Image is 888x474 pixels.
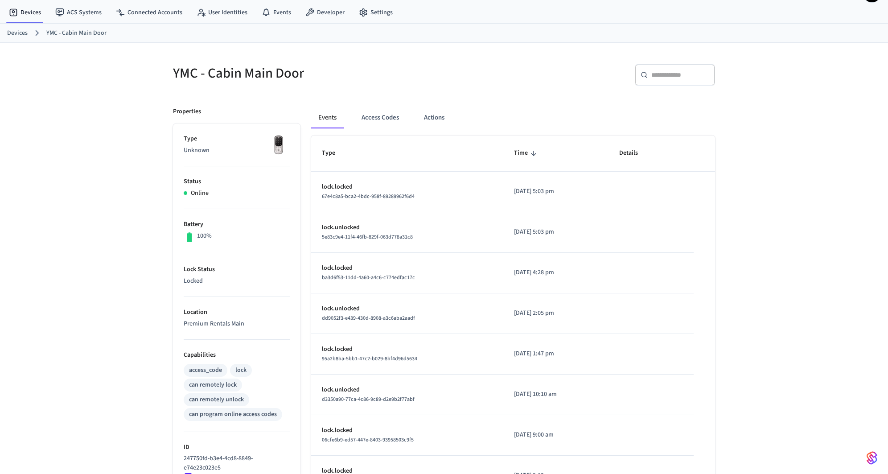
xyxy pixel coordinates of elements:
[109,4,189,21] a: Connected Accounts
[197,231,212,241] p: 100%
[322,385,493,395] p: lock.unlocked
[184,177,290,186] p: Status
[514,187,598,196] p: [DATE] 5:03 pm
[184,220,290,229] p: Battery
[46,29,107,38] a: YMC - Cabin Main Door
[255,4,298,21] a: Events
[184,454,286,473] p: 247750fd-b3e4-4cd8-8849-e74e23c023e5
[322,345,493,354] p: lock.locked
[514,268,598,277] p: [DATE] 4:28 pm
[184,319,290,329] p: Premium Rentals Main
[189,4,255,21] a: User Identities
[322,264,493,273] p: lock.locked
[184,265,290,274] p: Lock Status
[189,366,222,375] div: access_code
[184,350,290,360] p: Capabilities
[184,276,290,286] p: Locked
[173,64,439,82] h5: YMC - Cabin Main Door
[298,4,352,21] a: Developer
[184,134,290,144] p: Type
[354,107,406,128] button: Access Codes
[322,355,417,363] span: 95a2b8ba-5bb1-47c2-b029-8bf4d96d5634
[514,227,598,237] p: [DATE] 5:03 pm
[867,451,877,465] img: SeamLogoGradient.69752ec5.svg
[322,223,493,232] p: lock.unlocked
[514,390,598,399] p: [DATE] 10:10 am
[311,107,344,128] button: Events
[417,107,452,128] button: Actions
[322,436,414,444] span: 06cfe6b9-ed57-447e-8403-93958503c9f5
[2,4,48,21] a: Devices
[514,349,598,359] p: [DATE] 1:47 pm
[322,146,347,160] span: Type
[322,314,415,322] span: dd9052f3-e439-430d-8908-a3c6aba2aadf
[619,146,650,160] span: Details
[322,182,493,192] p: lock.locked
[514,430,598,440] p: [DATE] 9:00 am
[189,380,237,390] div: can remotely lock
[191,189,209,198] p: Online
[235,366,247,375] div: lock
[184,308,290,317] p: Location
[173,107,201,116] p: Properties
[322,233,413,241] span: 5e83c9e4-11f4-46fb-829f-063d778a31c8
[322,304,493,313] p: lock.unlocked
[514,146,539,160] span: Time
[322,193,415,200] span: 67e4c8a5-bca2-4bdc-958f-89289962f6d4
[184,443,290,452] p: ID
[189,395,244,404] div: can remotely unlock
[322,426,493,435] p: lock.locked
[48,4,109,21] a: ACS Systems
[322,274,415,281] span: ba3d6f53-11dd-4a60-a4c6-c774edfac17c
[184,146,290,155] p: Unknown
[514,309,598,318] p: [DATE] 2:05 pm
[267,134,290,157] img: Yale Assure Touchscreen Wifi Smart Lock, Satin Nickel, Front
[189,410,277,419] div: can program online access codes
[352,4,400,21] a: Settings
[311,107,715,128] div: ant example
[322,396,415,403] span: d3350a90-77ca-4c86-9c89-d2e9b2f77abf
[7,29,28,38] a: Devices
